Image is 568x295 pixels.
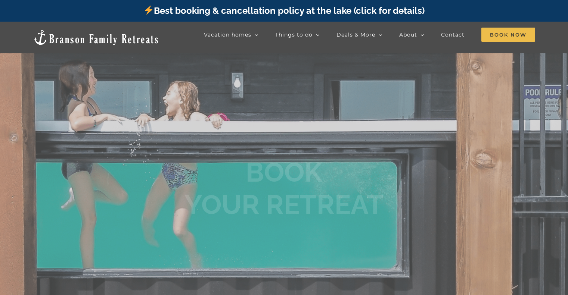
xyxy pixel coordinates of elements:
a: Best booking & cancellation policy at the lake (click for details) [143,5,424,16]
img: Branson Family Retreats Logo [33,29,159,46]
span: Book Now [481,28,535,42]
nav: Main Menu [204,27,535,42]
b: BOOK YOUR RETREAT [184,156,384,220]
span: Things to do [275,32,313,37]
span: Vacation homes [204,32,251,37]
img: ⚡️ [144,6,153,15]
span: Deals & More [336,32,375,37]
a: Things to do [275,27,320,42]
span: Contact [441,32,465,37]
a: Contact [441,27,465,42]
a: Book Now [481,27,535,42]
a: Deals & More [336,27,382,42]
span: About [399,32,417,37]
a: About [399,27,424,42]
a: Vacation homes [204,27,258,42]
